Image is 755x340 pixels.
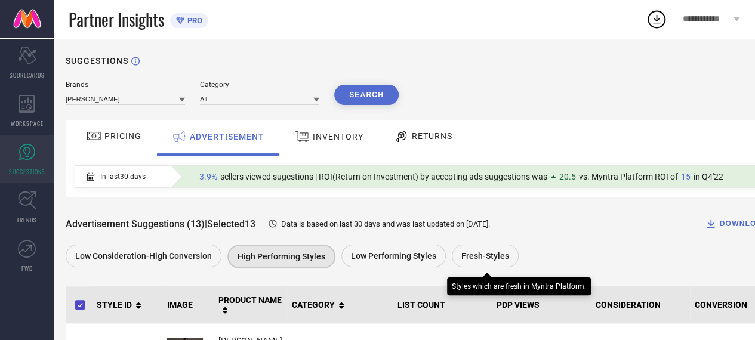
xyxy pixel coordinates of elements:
[492,286,591,324] th: PDP VIEWS
[351,251,436,261] span: Low Performing Styles
[238,252,325,261] span: High Performing Styles
[694,172,723,181] span: in Q4'22
[214,286,287,324] th: PRODUCT NAME
[75,251,212,261] span: Low Consideration-High Conversion
[220,172,547,181] span: sellers viewed sugestions | ROI(Return on Investment) by accepting ads suggestions was
[162,286,214,324] th: IMAGE
[591,286,690,324] th: CONSIDERATION
[287,286,393,324] th: CATEGORY
[281,220,490,228] span: Data is based on last 30 days and was last updated on [DATE] .
[69,7,164,32] span: Partner Insights
[66,81,185,89] div: Brands
[17,215,37,224] span: TRENDS
[11,119,44,128] span: WORKSPACE
[66,56,128,66] h1: SUGGESTIONS
[681,172,691,181] span: 15
[193,169,729,184] div: Percentage of sellers who have viewed suggestions for the current Insight Type
[92,286,162,324] th: STYLE ID
[205,218,207,230] span: |
[461,251,509,261] span: Fresh-Styles
[207,218,255,230] span: Selected 13
[646,8,667,30] div: Open download list
[190,132,264,141] span: ADVERTISEMENT
[104,131,141,141] span: PRICING
[559,172,576,181] span: 20.5
[100,172,146,181] span: In last 30 days
[200,81,319,89] div: Category
[9,167,45,176] span: SUGGESTIONS
[579,172,678,181] span: vs. Myntra Platform ROI of
[334,85,399,105] button: Search
[184,16,202,25] span: PRO
[199,172,217,181] span: 3.9%
[313,132,363,141] span: INVENTORY
[66,218,205,230] span: Advertisement Suggestions (13)
[10,70,45,79] span: SCORECARDS
[21,264,33,273] span: FWD
[452,282,586,290] div: Styles which are fresh in Myntra Platform.
[412,131,452,141] span: RETURNS
[393,286,492,324] th: LIST COUNT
